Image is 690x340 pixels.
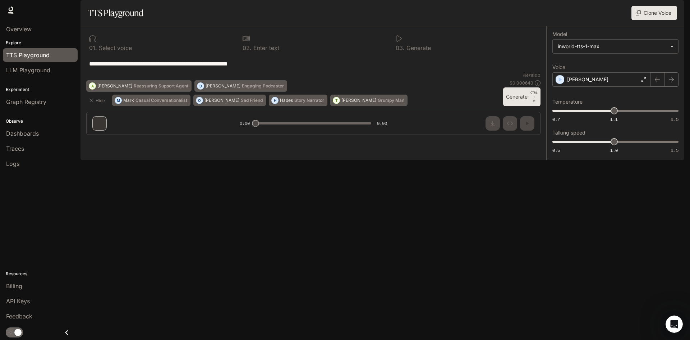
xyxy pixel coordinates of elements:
p: Generate [405,45,431,51]
span: 1.5 [671,147,678,153]
p: Mark [123,98,134,103]
p: 0 2 . [243,45,252,51]
p: $ 0.000640 [510,80,533,86]
p: Temperature [552,99,583,104]
p: 64 / 1000 [523,72,540,78]
button: Clone Voice [631,6,677,20]
p: Engaging Podcaster [242,84,284,88]
div: O [196,95,203,106]
button: GenerateCTRL +⏎ [503,87,540,106]
p: Grumpy Man [378,98,404,103]
span: 0.5 [552,147,560,153]
span: 1.0 [610,147,618,153]
button: D[PERSON_NAME]Engaging Podcaster [194,80,287,92]
p: Sad Friend [241,98,263,103]
p: [PERSON_NAME] [341,98,376,103]
p: CTRL + [530,90,538,99]
iframe: Intercom live chat [666,316,683,333]
p: 0 1 . [89,45,97,51]
p: Voice [552,65,565,70]
p: Select voice [97,45,132,51]
p: 0 3 . [396,45,405,51]
p: [PERSON_NAME] [206,84,240,88]
button: MMarkCasual Conversationalist [112,95,190,106]
button: T[PERSON_NAME]Grumpy Man [330,95,408,106]
div: T [333,95,340,106]
h1: TTS Playground [88,6,143,20]
p: [PERSON_NAME] [567,76,608,83]
p: Talking speed [552,130,585,135]
p: ⏎ [530,90,538,103]
span: 1.5 [671,116,678,122]
p: Casual Conversationalist [135,98,187,103]
p: [PERSON_NAME] [97,84,132,88]
p: Enter text [252,45,279,51]
div: inworld-tts-1-max [558,43,667,50]
button: A[PERSON_NAME]Reassuring Support Agent [86,80,192,92]
button: O[PERSON_NAME]Sad Friend [193,95,266,106]
p: Model [552,32,567,37]
div: D [197,80,204,92]
div: inworld-tts-1-max [553,40,678,53]
div: H [272,95,278,106]
p: Reassuring Support Agent [134,84,188,88]
div: M [115,95,121,106]
span: 0.7 [552,116,560,122]
span: 1.1 [610,116,618,122]
p: [PERSON_NAME] [204,98,239,103]
button: Hide [86,95,109,106]
div: A [89,80,96,92]
p: Story Narrator [294,98,324,103]
p: Hades [280,98,293,103]
button: HHadesStory Narrator [269,95,327,106]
